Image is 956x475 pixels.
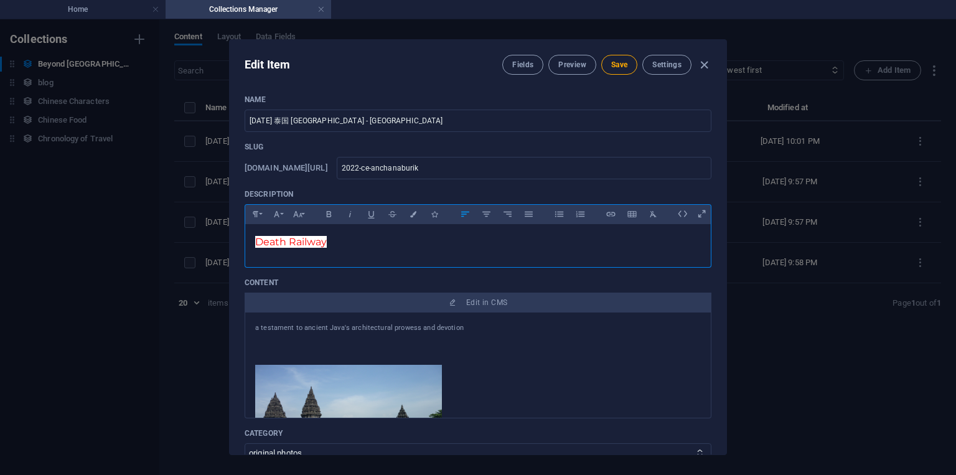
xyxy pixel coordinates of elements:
[692,204,711,223] i: Open as overlay
[497,206,517,222] button: Align Right
[548,55,596,75] button: Preview
[245,293,711,313] button: Edit in CMS
[166,2,331,16] h4: Collections Manager
[642,55,691,75] button: Settings
[245,95,711,105] p: Name
[466,298,507,308] span: Edit in CMS
[255,236,327,248] span: Death Railway
[512,60,533,70] span: Fields
[245,142,711,152] p: Slug
[673,204,692,223] i: Edit HTML
[570,206,590,222] button: Ordered List
[245,428,711,438] p: Category
[382,206,402,222] button: Strikethrough
[266,206,286,222] button: Font Family
[601,206,621,222] button: Insert Link
[288,206,307,222] button: Font Size
[652,60,682,70] span: Settings
[455,206,475,222] button: Align Left
[255,322,701,334] div: a testament to ancient Java's architectural prowess and devotion
[319,206,339,222] button: Bold (Ctrl+B)
[558,60,586,70] span: Preview
[622,206,642,222] button: Insert Table
[643,206,663,222] button: Clear Formatting
[549,206,569,222] button: Unordered List
[502,55,543,75] button: Fields
[245,57,290,72] h2: Edit Item
[245,278,711,288] p: Content
[424,206,444,222] button: Icons
[245,189,711,199] p: Description
[245,161,328,176] h6: [DOMAIN_NAME][URL]
[361,206,381,222] button: Underline (Ctrl+U)
[601,55,637,75] button: Save
[611,60,627,70] span: Save
[340,206,360,222] button: Italic (Ctrl+I)
[476,206,496,222] button: Align Center
[518,206,538,222] button: Align Justify
[403,206,423,222] button: Colors
[245,206,265,222] button: Paragraph Format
